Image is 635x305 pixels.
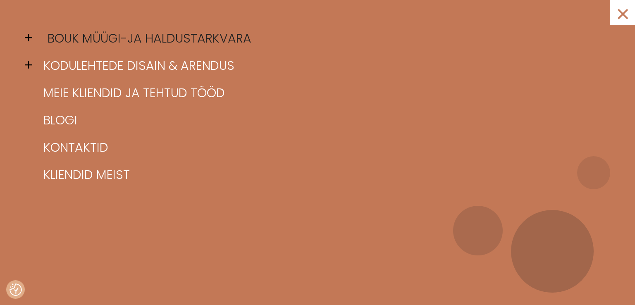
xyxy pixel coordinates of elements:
[10,284,22,296] img: Revisit consent button
[37,107,610,134] a: Blogi
[37,134,610,161] a: Kontaktid
[41,25,614,52] a: BOUK müügi-ja haldustarkvara
[37,79,610,107] a: Meie kliendid ja tehtud tööd
[10,284,22,296] button: Nõusolekueelistused
[37,52,610,79] a: Kodulehtede disain & arendus
[37,161,610,188] a: Kliendid meist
